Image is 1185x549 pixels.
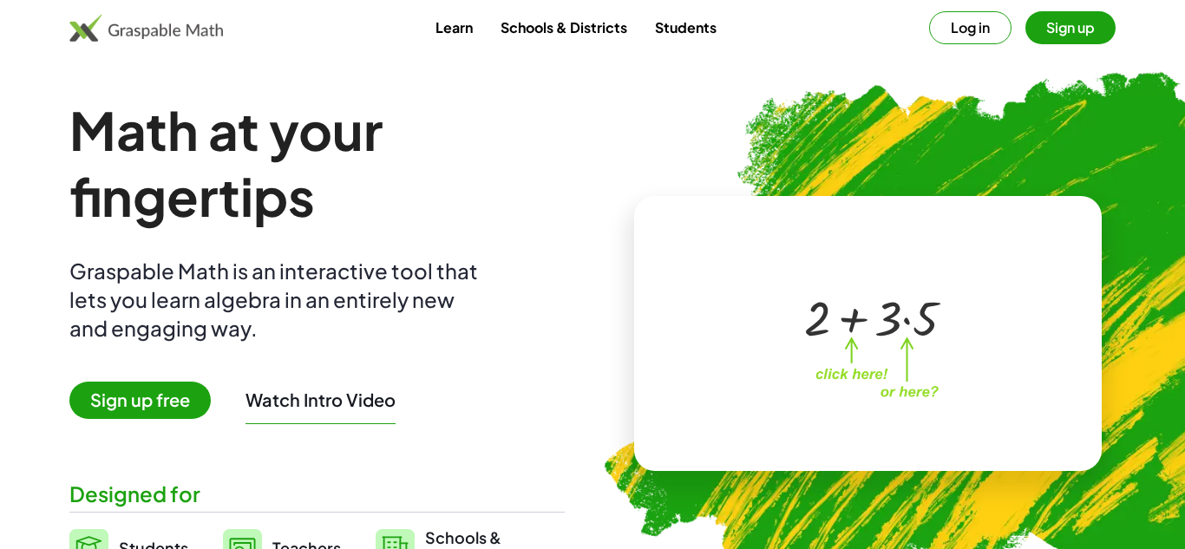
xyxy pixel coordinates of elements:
button: Watch Intro Video [246,389,396,411]
a: Learn [422,11,487,43]
h1: Math at your fingertips [69,97,565,229]
button: Log in [929,11,1012,44]
div: Designed for [69,480,565,508]
div: Graspable Math is an interactive tool that lets you learn algebra in an entirely new and engaging... [69,257,486,343]
a: Schools & Districts [487,11,641,43]
button: Sign up [1025,11,1116,44]
a: Students [641,11,730,43]
span: Sign up free [69,382,211,419]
